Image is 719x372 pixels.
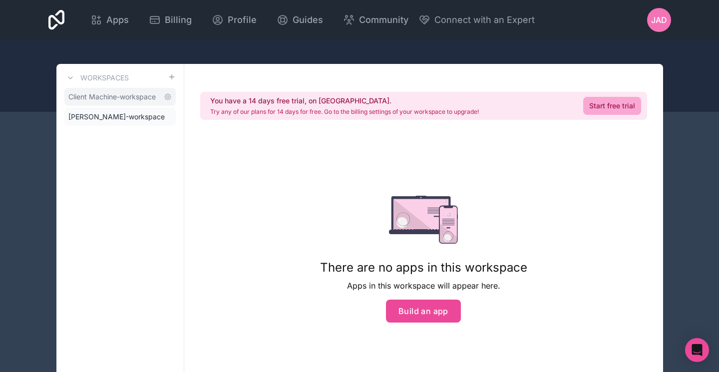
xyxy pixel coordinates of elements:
[583,97,641,115] a: Start free trial
[68,92,156,102] span: Client Machine-workspace
[269,9,331,31] a: Guides
[106,13,129,27] span: Apps
[320,280,527,292] p: Apps in this workspace will appear here.
[389,196,458,244] img: empty state
[685,338,709,362] div: Open Intercom Messenger
[165,13,192,27] span: Billing
[320,260,527,276] h1: There are no apps in this workspace
[651,14,667,26] span: JAD
[210,108,479,116] p: Try any of our plans for 14 days for free. Go to the billing settings of your workspace to upgrade!
[82,9,137,31] a: Apps
[359,13,408,27] span: Community
[204,9,265,31] a: Profile
[64,88,176,106] a: Client Machine-workspace
[141,9,200,31] a: Billing
[386,300,461,323] button: Build an app
[64,108,176,126] a: [PERSON_NAME]-workspace
[293,13,323,27] span: Guides
[335,9,416,31] a: Community
[228,13,257,27] span: Profile
[80,73,129,83] h3: Workspaces
[210,96,479,106] h2: You have a 14 days free trial, on [GEOGRAPHIC_DATA].
[418,13,535,27] button: Connect with an Expert
[64,72,129,84] a: Workspaces
[434,13,535,27] span: Connect with an Expert
[68,112,165,122] span: [PERSON_NAME]-workspace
